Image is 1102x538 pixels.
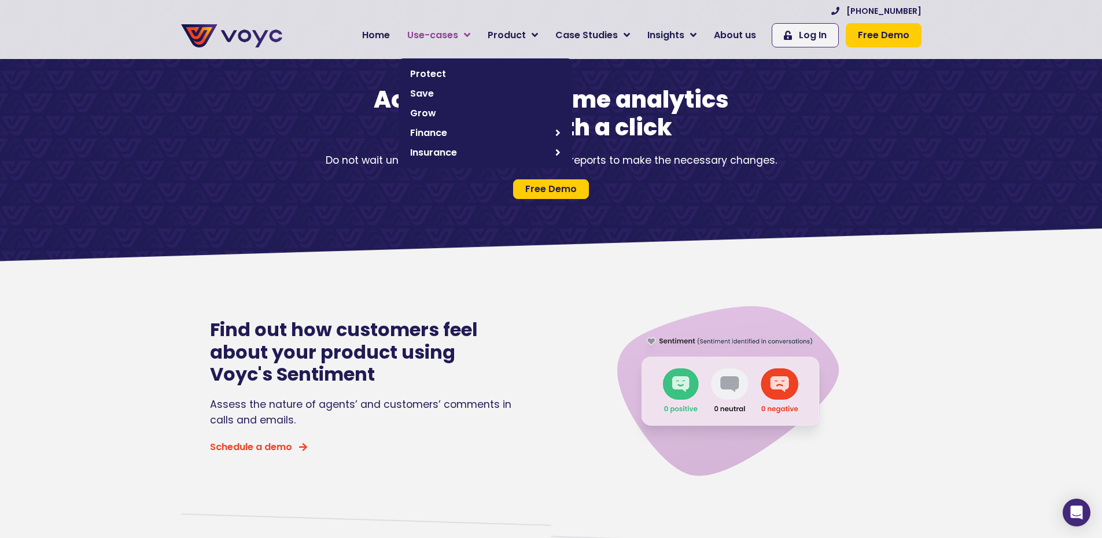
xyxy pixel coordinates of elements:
span: Product [488,28,526,42]
img: Real Time Analytics [592,251,869,529]
div: Open Intercom Messenger [1063,499,1090,526]
a: Product [479,24,547,47]
div: Assess the nature of agents’ and customers’ comments in calls and emails. [210,397,517,428]
a: Use-cases [399,24,479,47]
span: Free Demo [525,185,577,194]
span: Case Studies [555,28,618,42]
span: [PHONE_NUMBER] [846,5,922,17]
a: Save [404,84,566,104]
img: voyc-full-logo [181,24,282,47]
a: Log In [772,23,839,47]
span: Use-cases [407,28,458,42]
a: Home [353,24,399,47]
a: Insurance [404,143,566,163]
div: Do not wait until the end of the month to review reports to make the necessary changes. [291,153,812,168]
a: Insights [639,24,705,47]
span: Protect [410,67,561,81]
a: Free Demo [513,179,589,199]
span: Log In [799,28,827,42]
span: Grow [410,106,561,120]
a: Grow [404,104,566,123]
span: Insurance [410,146,550,160]
a: About us [705,24,765,47]
span: About us [714,28,756,42]
h1: Access to real-time analytics anytime with a click [349,86,754,141]
span: Finance [410,126,550,140]
span: Schedule a demo [210,443,292,452]
a: Protect [404,64,566,84]
a: Case Studies [547,24,639,47]
span: Free Demo [858,28,909,42]
a: [PHONE_NUMBER] [831,5,922,17]
a: Finance [404,123,566,143]
span: Home [362,28,390,42]
a: Schedule a demo [210,443,307,452]
h2: Find out how customers feel about your product using Voyc's Sentiment [210,319,517,385]
a: Free Demo [846,23,922,47]
span: Save [410,87,561,101]
span: Insights [647,28,684,42]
